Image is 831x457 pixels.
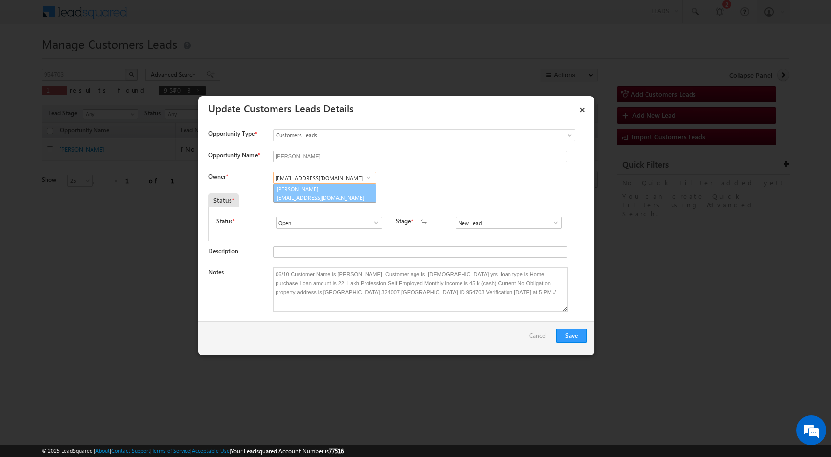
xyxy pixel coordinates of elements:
[208,268,224,276] label: Notes
[529,329,552,348] a: Cancel
[111,447,150,454] a: Contact Support
[273,184,376,203] a: [PERSON_NAME]
[208,247,238,254] label: Description
[208,173,228,180] label: Owner
[368,218,380,228] a: Show All Items
[329,447,344,455] span: 77516
[276,217,382,229] input: Type to Search
[208,129,255,138] span: Opportunity Type
[95,447,110,454] a: About
[162,5,186,29] div: Minimize live chat window
[547,218,559,228] a: Show All Items
[274,131,535,140] span: Customers Leads
[42,446,344,456] span: © 2025 LeadSquared | | | | |
[396,217,411,226] label: Stage
[152,447,190,454] a: Terms of Service
[135,305,180,318] em: Start Chat
[208,101,354,115] a: Update Customers Leads Details
[273,172,376,184] input: Type to Search
[13,92,181,297] textarea: Type your message and hit 'Enter'
[574,100,591,117] a: ×
[556,329,587,343] button: Save
[273,129,575,141] a: Customers Leads
[277,194,366,201] span: [EMAIL_ADDRESS][DOMAIN_NAME]
[362,173,374,183] a: Show All Items
[208,152,260,159] label: Opportunity Name
[208,193,239,207] div: Status
[456,217,562,229] input: Type to Search
[216,217,232,226] label: Status
[192,447,230,454] a: Acceptable Use
[51,52,166,65] div: Chat with us now
[17,52,42,65] img: d_60004797649_company_0_60004797649
[231,447,344,455] span: Your Leadsquared Account Number is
